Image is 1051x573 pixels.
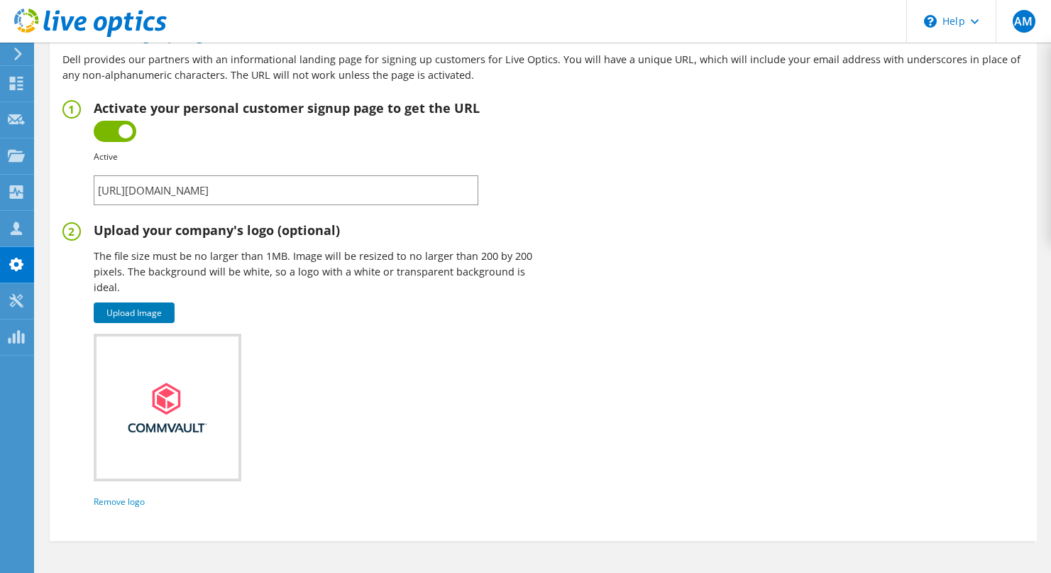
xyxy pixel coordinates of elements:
b: Active [94,151,118,163]
h2: Activate your personal customer signup page to get the URL [94,100,480,116]
h2: Upload your company's logo (optional) [94,222,537,238]
a: Upload Image [94,302,175,323]
span: AM [1013,10,1035,33]
p: The file size must be no larger than 1MB. Image will be resized to no larger than 200 by 200 pixe... [94,249,537,295]
p: Dell provides our partners with an informational landing page for signing up customers for Live O... [62,52,1024,83]
img: h+aj1qipDiUuwAAAABJRU5ErkJggg== [100,351,235,464]
a: Remove logo [94,496,145,508]
svg: \n [924,15,937,28]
